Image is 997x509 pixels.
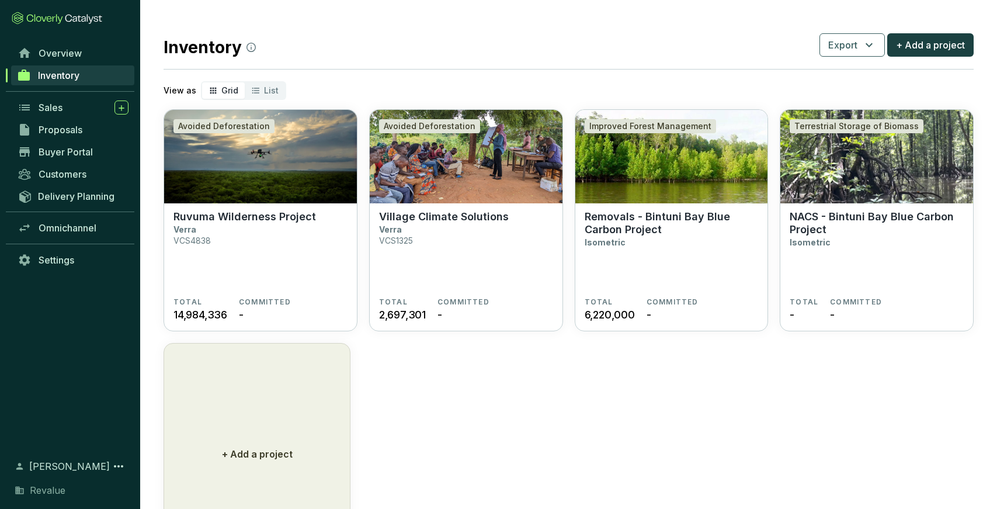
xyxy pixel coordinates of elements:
span: [PERSON_NAME] [29,459,110,473]
p: Village Climate Solutions [379,210,509,223]
span: TOTAL [379,297,408,307]
p: Verra [173,224,196,234]
a: Proposals [12,120,134,140]
a: NACS - Bintuni Bay Blue Carbon ProjectTerrestrial Storage of BiomassNACS - Bintuni Bay Blue Carbo... [780,109,974,331]
p: Isometric [585,237,626,247]
p: Ruvuma Wilderness Project [173,210,316,223]
span: - [830,307,835,323]
span: - [437,307,442,323]
a: Settings [12,250,134,270]
span: Grid [221,85,238,95]
span: + Add a project [896,38,965,52]
span: Inventory [38,70,79,81]
div: segmented control [201,81,286,100]
span: TOTAL [585,297,613,307]
span: Delivery Planning [38,191,114,202]
span: Sales [39,102,62,113]
p: VCS1325 [379,236,413,245]
img: Ruvuma Wilderness Project [164,110,357,203]
span: COMMITTED [239,297,291,307]
div: Improved Forest Management [585,119,716,133]
p: Verra [379,224,402,234]
span: Export [828,38,857,52]
span: TOTAL [790,297,818,307]
div: Avoided Deforestation [173,119,275,133]
img: Removals - Bintuni Bay Blue Carbon Project [575,110,768,203]
h2: Inventory [164,35,256,60]
span: Overview [39,47,82,59]
span: COMMITTED [830,297,882,307]
span: COMMITTED [647,297,699,307]
img: NACS - Bintuni Bay Blue Carbon Project [780,110,973,203]
span: - [647,307,651,323]
a: Inventory [11,65,134,85]
span: List [264,85,279,95]
p: NACS - Bintuni Bay Blue Carbon Project [790,210,964,236]
span: 6,220,000 [585,307,635,323]
button: Export [819,33,885,57]
a: Removals - Bintuni Bay Blue Carbon ProjectImproved Forest ManagementRemovals - Bintuni Bay Blue C... [575,109,769,331]
a: Overview [12,43,134,63]
p: View as [164,85,196,96]
span: Proposals [39,124,82,136]
p: Removals - Bintuni Bay Blue Carbon Project [585,210,759,236]
a: Village Climate SolutionsAvoided DeforestationVillage Climate SolutionsVerraVCS1325TOTAL2,697,301... [369,109,563,331]
img: Village Climate Solutions [370,110,562,203]
span: COMMITTED [437,297,489,307]
a: Sales [12,98,134,117]
p: VCS4838 [173,236,211,245]
div: Terrestrial Storage of Biomass [790,119,923,133]
span: Omnichannel [39,222,96,234]
div: Avoided Deforestation [379,119,480,133]
span: 2,697,301 [379,307,426,323]
a: Customers [12,164,134,184]
span: Revalue [30,483,65,497]
span: Settings [39,254,74,266]
span: - [790,307,794,323]
a: Ruvuma Wilderness ProjectAvoided DeforestationRuvuma Wilderness ProjectVerraVCS4838TOTAL14,984,33... [164,109,357,331]
span: - [239,307,244,323]
span: Buyer Portal [39,146,93,158]
a: Omnichannel [12,218,134,238]
span: Customers [39,168,86,180]
p: Isometric [790,237,831,247]
a: Delivery Planning [12,186,134,206]
p: + Add a project [222,447,293,461]
button: + Add a project [887,33,974,57]
span: 14,984,336 [173,307,227,323]
span: TOTAL [173,297,202,307]
a: Buyer Portal [12,142,134,162]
